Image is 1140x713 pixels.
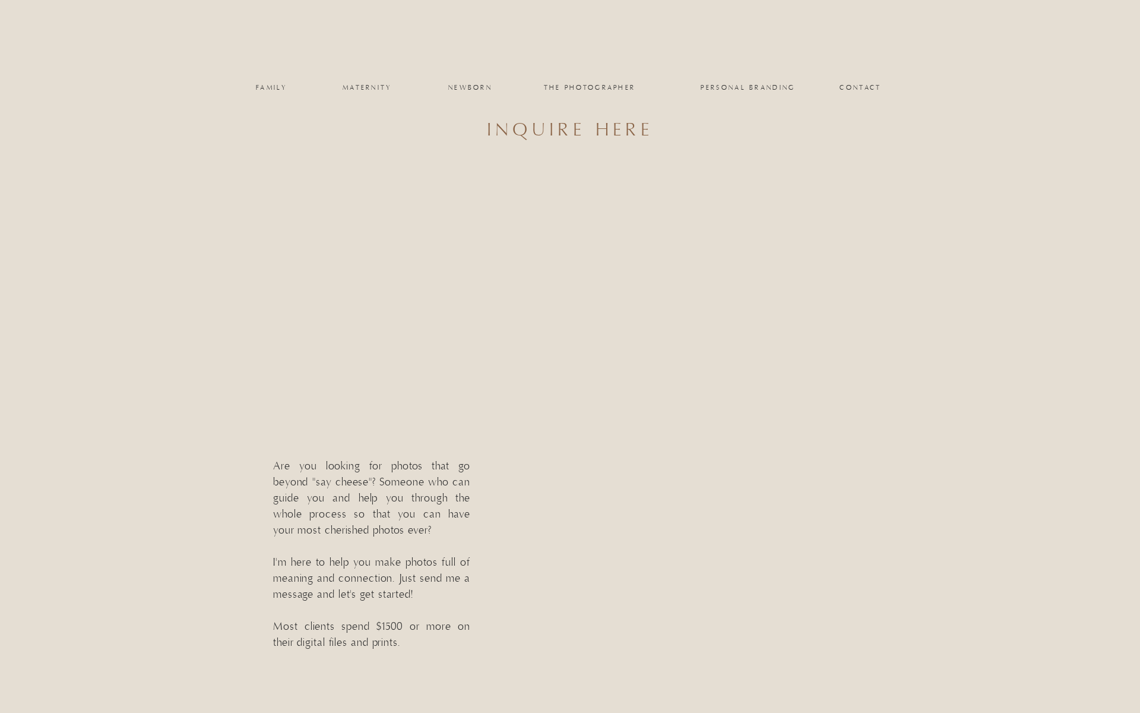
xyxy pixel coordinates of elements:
[840,84,882,91] a: Contact
[446,84,495,91] a: newborn
[248,84,296,91] a: family
[530,84,649,91] a: the photographer
[348,118,793,127] h3: inquire here
[273,458,470,682] p: Are you looking for photos that go beyond "say cheese"? Someone who can guide you and help you th...
[343,84,391,91] a: maternity
[699,84,797,91] a: personal branding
